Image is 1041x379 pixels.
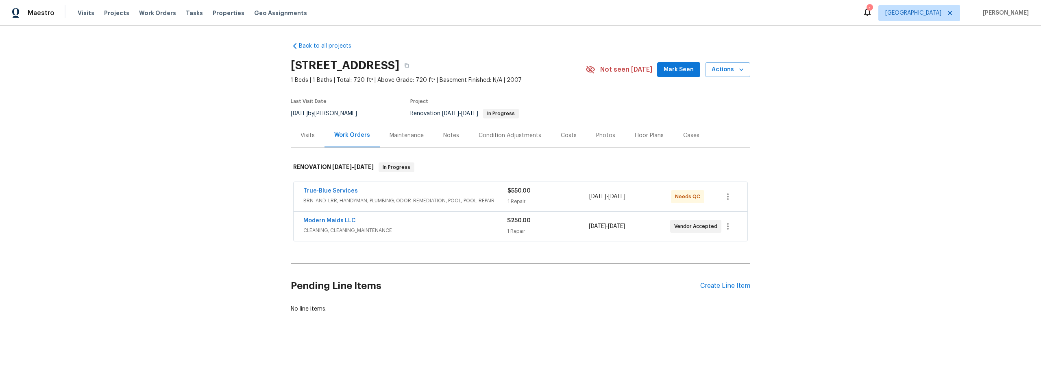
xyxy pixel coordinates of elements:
[484,111,518,116] span: In Progress
[589,193,625,201] span: -
[507,227,588,235] div: 1 Repair
[589,194,606,199] span: [DATE]
[186,10,203,16] span: Tasks
[291,61,399,70] h2: [STREET_ADDRESS]
[390,131,424,140] div: Maintenance
[683,131,699,140] div: Cases
[589,223,606,229] span: [DATE]
[674,222,721,230] span: Vendor Accepted
[104,9,129,17] span: Projects
[705,62,750,77] button: Actions
[254,9,307,17] span: Geo Assignments
[596,131,615,140] div: Photos
[442,111,478,116] span: -
[442,111,459,116] span: [DATE]
[139,9,176,17] span: Work Orders
[303,218,356,223] a: Modern Maids LLC
[399,58,414,73] button: Copy Address
[980,9,1029,17] span: [PERSON_NAME]
[561,131,577,140] div: Costs
[479,131,541,140] div: Condition Adjustments
[410,99,428,104] span: Project
[291,42,369,50] a: Back to all projects
[675,193,703,201] span: Needs QC
[291,76,586,84] span: 1 Beds | 1 Baths | Total: 720 ft² | Above Grade: 720 ft² | Basement Finished: N/A | 2007
[291,99,327,104] span: Last Visit Date
[291,111,308,116] span: [DATE]
[78,9,94,17] span: Visits
[608,194,625,199] span: [DATE]
[291,305,750,313] div: No line items.
[213,9,244,17] span: Properties
[635,131,664,140] div: Floor Plans
[293,162,374,172] h6: RENOVATION
[354,164,374,170] span: [DATE]
[301,131,315,140] div: Visits
[443,131,459,140] div: Notes
[657,62,700,77] button: Mark Seen
[303,188,358,194] a: True-Blue Services
[507,188,531,194] span: $550.00
[410,111,519,116] span: Renovation
[303,226,507,234] span: CLEANING, CLEANING_MAINTENANCE
[885,9,941,17] span: [GEOGRAPHIC_DATA]
[379,163,414,171] span: In Progress
[334,131,370,139] div: Work Orders
[664,65,694,75] span: Mark Seen
[712,65,744,75] span: Actions
[507,218,531,223] span: $250.00
[600,66,652,74] span: Not seen [DATE]
[461,111,478,116] span: [DATE]
[867,5,872,13] div: 1
[332,164,374,170] span: -
[589,222,625,230] span: -
[291,267,700,305] h2: Pending Line Items
[28,9,54,17] span: Maestro
[291,109,367,118] div: by [PERSON_NAME]
[608,223,625,229] span: [DATE]
[291,154,750,180] div: RENOVATION [DATE]-[DATE]In Progress
[700,282,750,290] div: Create Line Item
[507,197,589,206] div: 1 Repair
[332,164,352,170] span: [DATE]
[303,197,507,205] span: BRN_AND_LRR, HANDYMAN, PLUMBING, ODOR_REMEDIATION, POOL, POOL_REPAIR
